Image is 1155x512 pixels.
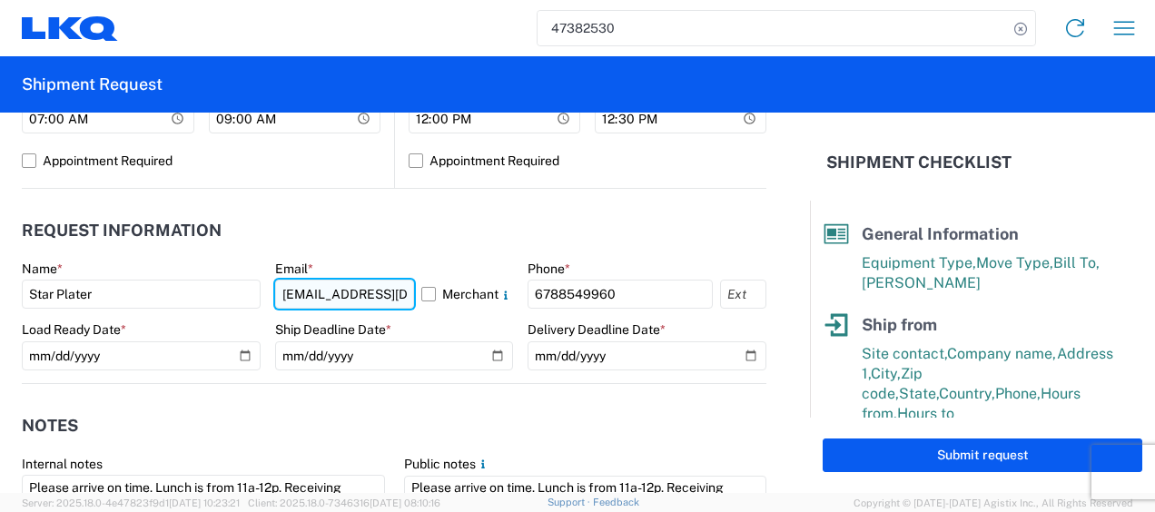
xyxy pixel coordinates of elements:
[871,365,901,382] span: City,
[995,385,1041,402] span: Phone,
[939,385,995,402] span: Country,
[528,261,570,277] label: Phone
[538,11,1008,45] input: Shipment, tracking or reference number
[22,146,380,175] label: Appointment Required
[22,417,78,435] h2: Notes
[826,152,1012,173] h2: Shipment Checklist
[548,497,593,507] a: Support
[169,497,240,508] span: [DATE] 10:23:21
[421,280,513,309] label: Merchant
[823,438,1142,472] button: Submit request
[275,261,313,277] label: Email
[862,345,947,362] span: Site contact,
[897,405,954,422] span: Hours to
[275,321,391,338] label: Ship Deadline Date
[854,495,1133,511] span: Copyright © [DATE]-[DATE] Agistix Inc., All Rights Reserved
[528,321,666,338] label: Delivery Deadline Date
[947,345,1057,362] span: Company name,
[862,315,937,334] span: Ship from
[862,274,981,291] span: [PERSON_NAME]
[22,321,126,338] label: Load Ready Date
[899,385,939,402] span: State,
[593,497,639,507] a: Feedback
[409,146,766,175] label: Appointment Required
[370,497,440,508] span: [DATE] 08:10:16
[22,74,163,95] h2: Shipment Request
[22,261,63,277] label: Name
[22,222,222,240] h2: Request Information
[22,497,240,508] span: Server: 2025.18.0-4e47823f9d1
[1053,254,1100,271] span: Bill To,
[248,497,440,508] span: Client: 2025.18.0-7346316
[976,254,1053,271] span: Move Type,
[404,456,490,472] label: Public notes
[862,254,976,271] span: Equipment Type,
[22,456,103,472] label: Internal notes
[720,280,766,309] input: Ext
[862,224,1019,243] span: General Information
